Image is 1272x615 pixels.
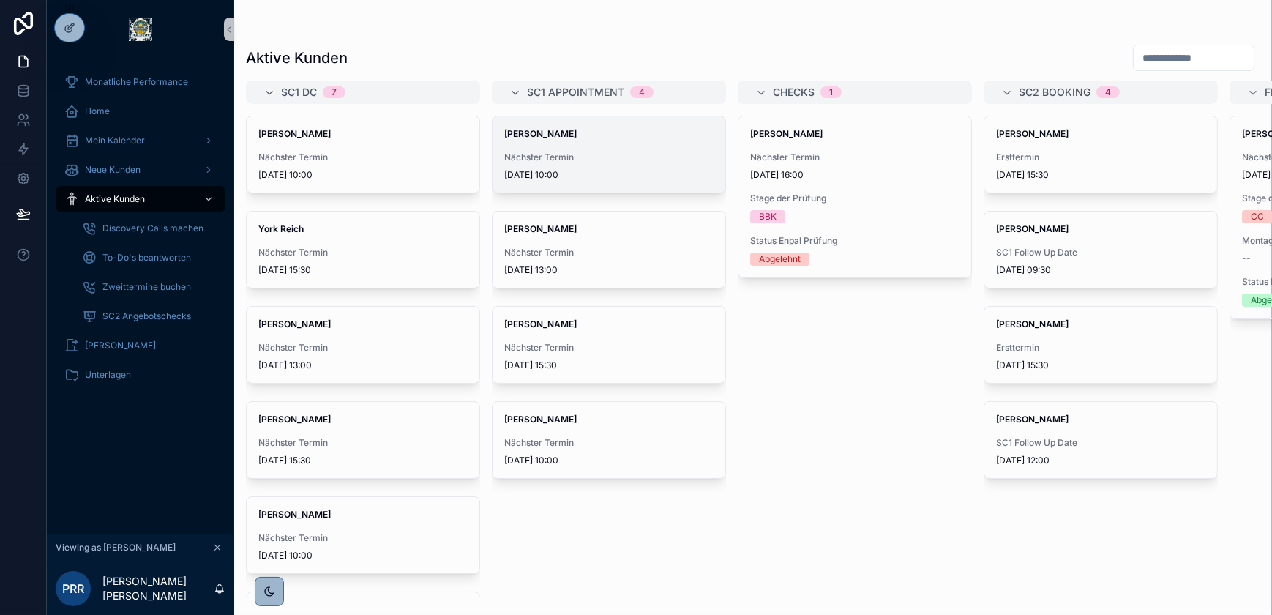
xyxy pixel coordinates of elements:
strong: [PERSON_NAME] [750,128,823,139]
div: BBK [759,210,777,223]
a: [PERSON_NAME]Nächster Termin[DATE] 16:00Stage der PrüfungBBKStatus Enpal PrüfungAbgelehnt [738,116,972,278]
strong: [PERSON_NAME] [258,128,331,139]
span: Checks [773,85,815,100]
span: Nächster Termin [258,532,468,544]
span: Nächster Termin [258,437,468,449]
a: Discovery Calls machen [73,215,225,242]
span: Nächster Termin [750,152,959,163]
span: [DATE] 10:00 [258,550,468,562]
span: Discovery Calls machen [102,223,203,234]
div: scrollable content [47,59,234,407]
a: Unterlagen [56,362,225,388]
span: [DATE] 16:00 [750,169,959,181]
span: Neue Kunden [85,164,141,176]
span: PRR [62,580,84,597]
a: To-Do's beantworten [73,245,225,271]
strong: [PERSON_NAME] [504,223,577,234]
span: Status Enpal Prüfung [750,235,959,247]
a: [PERSON_NAME]Nächster Termin[DATE] 15:30 [492,306,726,384]
div: 7 [332,86,337,98]
div: CC [1251,210,1264,223]
span: [PERSON_NAME] [85,340,156,351]
span: [DATE] 10:00 [504,169,714,181]
span: [DATE] 15:30 [258,455,468,466]
span: Aktive Kunden [85,193,145,205]
span: SC1 Follow Up Date [996,437,1205,449]
a: [PERSON_NAME]Nächster Termin[DATE] 13:00 [492,211,726,288]
span: [DATE] 15:30 [504,359,714,371]
span: SC1 Appointment [527,85,624,100]
a: Monatliche Performance [56,69,225,95]
strong: York Reich [258,223,304,234]
span: SC1 DC [281,85,317,100]
p: [PERSON_NAME] [PERSON_NAME] [102,574,214,603]
strong: [PERSON_NAME] [258,318,331,329]
span: Ersttermin [996,152,1205,163]
h1: Aktive Kunden [246,48,348,68]
div: Abgelehnt [759,253,801,266]
span: [DATE] 15:30 [996,359,1205,371]
a: [PERSON_NAME] [56,332,225,359]
a: York ReichNächster Termin[DATE] 15:30 [246,211,480,288]
img: App logo [129,18,152,41]
span: [DATE] 13:00 [258,359,468,371]
div: 4 [1105,86,1111,98]
span: SC1 Follow Up Date [996,247,1205,258]
strong: [PERSON_NAME] [504,414,577,425]
span: Nächster Termin [504,247,714,258]
span: Nächster Termin [258,342,468,354]
span: Nächster Termin [504,342,714,354]
span: Nächster Termin [504,152,714,163]
span: [DATE] 15:30 [258,264,468,276]
div: 1 [829,86,833,98]
span: Home [85,105,110,117]
a: Zweittermine buchen [73,274,225,300]
a: Neue Kunden [56,157,225,183]
a: [PERSON_NAME]Ersttermin[DATE] 15:30 [984,306,1218,384]
span: Monatliche Performance [85,76,188,88]
span: [DATE] 12:00 [996,455,1205,466]
strong: [PERSON_NAME] [504,128,577,139]
strong: [PERSON_NAME] [996,414,1069,425]
span: SC2 Angebotschecks [102,310,191,322]
strong: [PERSON_NAME] [996,128,1069,139]
span: [DATE] 13:00 [504,264,714,276]
span: Nächster Termin [258,152,468,163]
span: Nächster Termin [258,247,468,258]
span: [DATE] 09:30 [996,264,1205,276]
a: Aktive Kunden [56,186,225,212]
span: Stage der Prüfung [750,193,959,204]
a: [PERSON_NAME]SC1 Follow Up Date[DATE] 12:00 [984,401,1218,479]
span: Unterlagen [85,369,131,381]
strong: [PERSON_NAME] [996,223,1069,234]
span: Ersttermin [996,342,1205,354]
span: Nächster Termin [504,437,714,449]
a: [PERSON_NAME]Nächster Termin[DATE] 10:00 [492,401,726,479]
div: 4 [639,86,645,98]
strong: [PERSON_NAME] [258,509,331,520]
a: Home [56,98,225,124]
span: [DATE] 15:30 [996,169,1205,181]
span: Zweittermine buchen [102,281,191,293]
span: Viewing as [PERSON_NAME] [56,542,176,553]
a: [PERSON_NAME]Nächster Termin[DATE] 10:00 [246,116,480,193]
a: SC2 Angebotschecks [73,303,225,329]
a: [PERSON_NAME]Nächster Termin[DATE] 10:00 [246,496,480,574]
a: [PERSON_NAME]Nächster Termin[DATE] 15:30 [246,401,480,479]
span: [DATE] 10:00 [504,455,714,466]
a: [PERSON_NAME]Nächster Termin[DATE] 13:00 [246,306,480,384]
span: -- [1242,253,1251,264]
span: [DATE] 10:00 [258,169,468,181]
strong: [PERSON_NAME] [258,414,331,425]
strong: [PERSON_NAME] [996,318,1069,329]
a: [PERSON_NAME]SC1 Follow Up Date[DATE] 09:30 [984,211,1218,288]
strong: [PERSON_NAME] [504,318,577,329]
span: To-Do's beantworten [102,252,191,264]
a: [PERSON_NAME]Ersttermin[DATE] 15:30 [984,116,1218,193]
span: SC2 Booking [1019,85,1090,100]
span: Mein Kalender [85,135,145,146]
a: [PERSON_NAME]Nächster Termin[DATE] 10:00 [492,116,726,193]
a: Mein Kalender [56,127,225,154]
